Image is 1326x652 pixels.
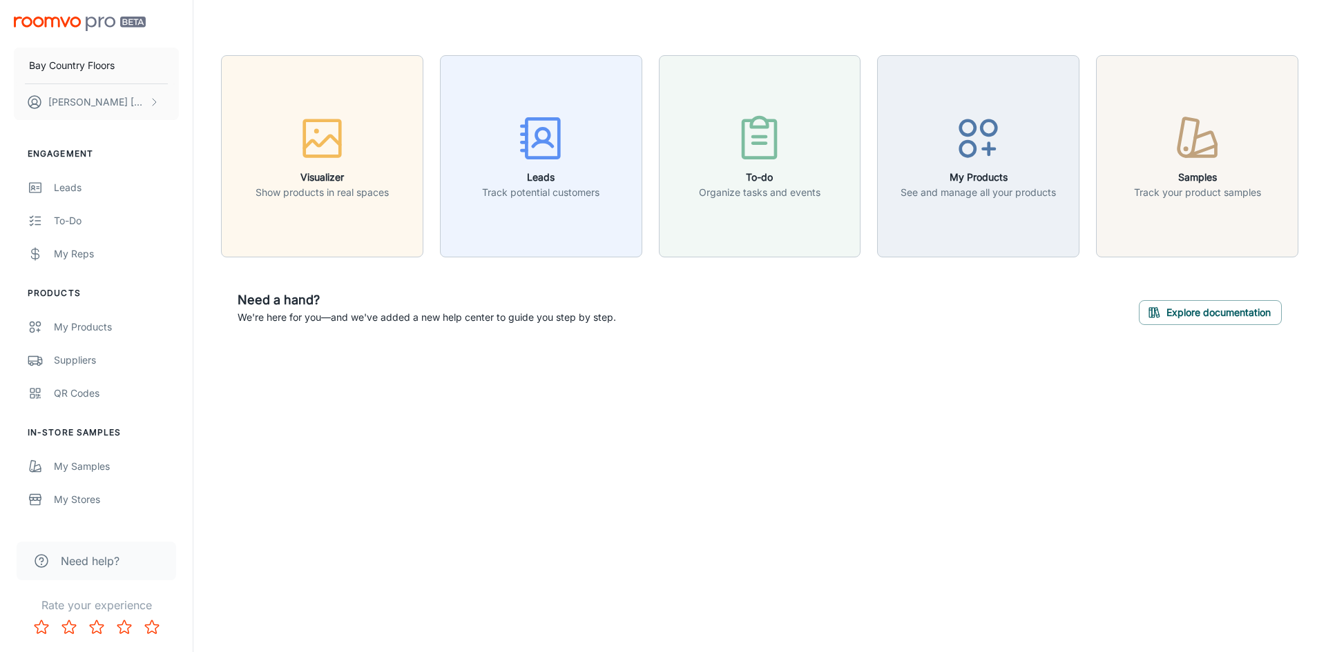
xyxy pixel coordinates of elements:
[29,58,115,73] p: Bay Country Floors
[54,246,179,261] div: My Reps
[699,170,820,185] h6: To-do
[221,55,423,257] button: VisualizerShow products in real spaces
[1134,170,1261,185] h6: Samples
[14,48,179,83] button: Bay Country Floors
[14,84,179,120] button: [PERSON_NAME] [PERSON_NAME]
[877,148,1079,162] a: My ProductsSee and manage all your products
[238,290,616,310] h6: Need a hand?
[54,180,179,195] div: Leads
[1096,55,1298,257] button: SamplesTrack your product samples
[256,170,389,185] h6: Visualizer
[699,185,820,200] p: Organize tasks and events
[14,17,146,31] img: Roomvo PRO Beta
[54,353,179,368] div: Suppliers
[482,170,599,185] h6: Leads
[54,319,179,335] div: My Products
[482,185,599,200] p: Track potential customers
[440,55,642,257] button: LeadsTrack potential customers
[54,386,179,401] div: QR Codes
[256,185,389,200] p: Show products in real spaces
[1139,304,1282,318] a: Explore documentation
[877,55,1079,257] button: My ProductsSee and manage all your products
[1134,185,1261,200] p: Track your product samples
[54,213,179,228] div: To-do
[440,148,642,162] a: LeadsTrack potential customers
[1096,148,1298,162] a: SamplesTrack your product samples
[901,185,1056,200] p: See and manage all your products
[659,55,861,257] button: To-doOrganize tasks and events
[901,170,1056,185] h6: My Products
[48,95,146,110] p: [PERSON_NAME] [PERSON_NAME]
[659,148,861,162] a: To-doOrganize tasks and events
[238,310,616,325] p: We're here for you—and we've added a new help center to guide you step by step.
[1139,300,1282,325] button: Explore documentation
